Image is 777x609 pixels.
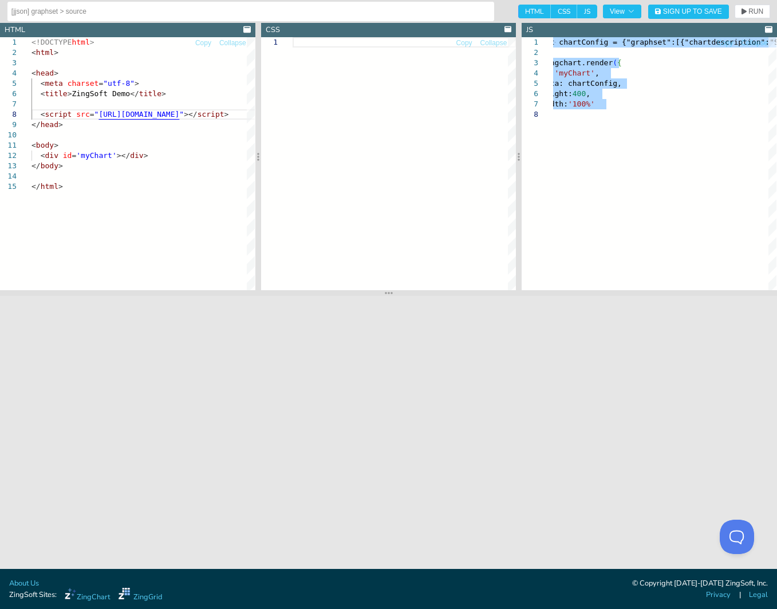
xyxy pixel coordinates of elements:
span: { [617,58,622,67]
span: < [41,89,45,98]
span: div [45,151,58,160]
span: id [63,151,72,160]
span: = [72,151,76,160]
span: body [41,161,58,170]
span: Sign Up to Save [663,8,722,15]
button: Collapse [740,38,768,49]
span: CSS [551,5,577,18]
div: HTML [5,25,25,35]
button: Copy [716,38,733,49]
span: > [58,182,63,191]
span: ></ [184,110,197,118]
div: 4 [522,68,538,78]
span: src [76,110,89,118]
span: = [98,79,103,88]
span: , [595,69,599,77]
div: 5 [522,78,538,89]
span: script [198,110,224,118]
div: © Copyright [DATE]-[DATE] ZingSoft, Inc. [632,578,768,590]
span: Collapse [480,39,507,46]
span: View [610,8,634,15]
span: > [90,38,94,46]
span: html [41,182,58,191]
span: ZingSoft Demo [72,89,130,98]
span: 400 [573,89,586,98]
span: > [224,110,229,118]
span: Copy [717,39,733,46]
span: title [139,89,161,98]
span: Collapse [219,39,246,46]
div: checkbox-group [518,5,597,18]
span: Copy [195,39,211,46]
span: '100%' [568,100,595,108]
span: ></ [117,151,130,160]
span: > [161,89,166,98]
span: | [739,590,741,600]
span: JS [577,5,597,18]
span: < [41,110,45,118]
span: zingchart.render [541,58,613,67]
div: 7 [522,99,538,109]
span: [URL][DOMAIN_NAME] [98,110,179,118]
span: meta [45,79,62,88]
span: "utf-8" [103,79,135,88]
div: 1 [522,37,538,48]
button: View [603,5,641,18]
span: " [94,110,99,118]
button: Copy [456,38,473,49]
span: <!DOCTYPE [31,38,72,46]
span: > [54,69,58,77]
iframe: Toggle Customer Support [720,520,754,554]
span: title [45,89,67,98]
span: </ [130,89,139,98]
button: Collapse [219,38,247,49]
span: Copy [456,39,472,46]
div: 1 [261,37,278,48]
div: 6 [522,89,538,99]
div: CSS [266,25,280,35]
span: > [58,161,63,170]
div: 2 [522,48,538,58]
span: div [130,151,143,160]
div: JS [526,25,533,35]
span: < [31,141,36,149]
span: > [135,79,139,88]
span: > [54,48,58,57]
a: Legal [749,590,768,600]
span: width: [541,100,568,108]
span: head [36,69,54,77]
span: head [41,120,58,129]
a: About Us [9,578,39,589]
span: , [586,89,591,98]
span: 'myChart' [555,69,595,77]
a: ZingChart [65,588,110,603]
span: < [41,79,45,88]
span: Collapse [741,39,768,46]
span: let chartConfig = {"graphset":[{"chartdescription" [541,38,765,46]
a: Privacy [706,590,731,600]
span: > [68,89,72,98]
span: = [90,110,94,118]
span: script [45,110,72,118]
span: HTML [518,5,551,18]
button: Collapse [480,38,508,49]
span: html [36,48,54,57]
span: height: [541,89,573,98]
a: ZingGrid [119,588,162,603]
span: < [31,69,36,77]
span: RUN [748,8,763,15]
button: Copy [195,38,212,49]
span: body [36,141,54,149]
span: > [54,141,58,149]
span: < [41,151,45,160]
div: 8 [522,109,538,120]
span: " [179,110,184,118]
button: RUN [735,5,770,18]
div: 3 [522,58,538,68]
span: ( [613,58,618,67]
span: </ [31,120,41,129]
span: ZingSoft Sites: [9,590,57,600]
span: data: chartConfig, [541,79,622,88]
span: charset [68,79,99,88]
span: </ [31,182,41,191]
